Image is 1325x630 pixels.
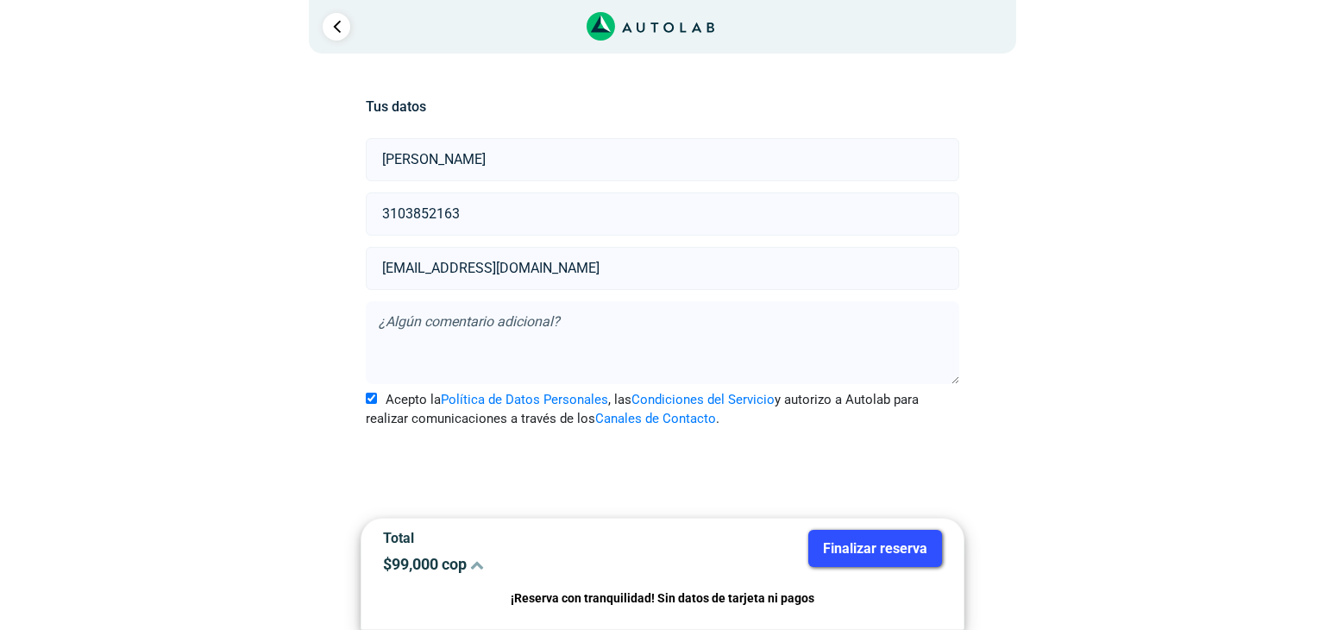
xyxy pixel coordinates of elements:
[366,393,377,404] input: Acepto laPolítica de Datos Personales, lasCondiciones del Servicioy autorizo a Autolab para reali...
[631,392,775,407] a: Condiciones del Servicio
[366,138,958,181] input: Nombre y apellido
[366,390,958,429] label: Acepto la , las y autorizo a Autolab para realizar comunicaciones a través de los .
[383,555,650,573] p: $ 99,000 cop
[366,192,958,236] input: Celular
[383,589,942,608] p: ¡Reserva con tranquilidad! Sin datos de tarjeta ni pagos
[323,13,350,41] a: Ir al paso anterior
[595,411,716,426] a: Canales de Contacto
[383,530,650,546] p: Total
[587,17,715,34] a: Link al sitio de autolab
[441,392,608,407] a: Política de Datos Personales
[366,247,958,290] input: Correo electrónico
[808,530,942,567] button: Finalizar reserva
[366,98,958,115] h5: Tus datos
